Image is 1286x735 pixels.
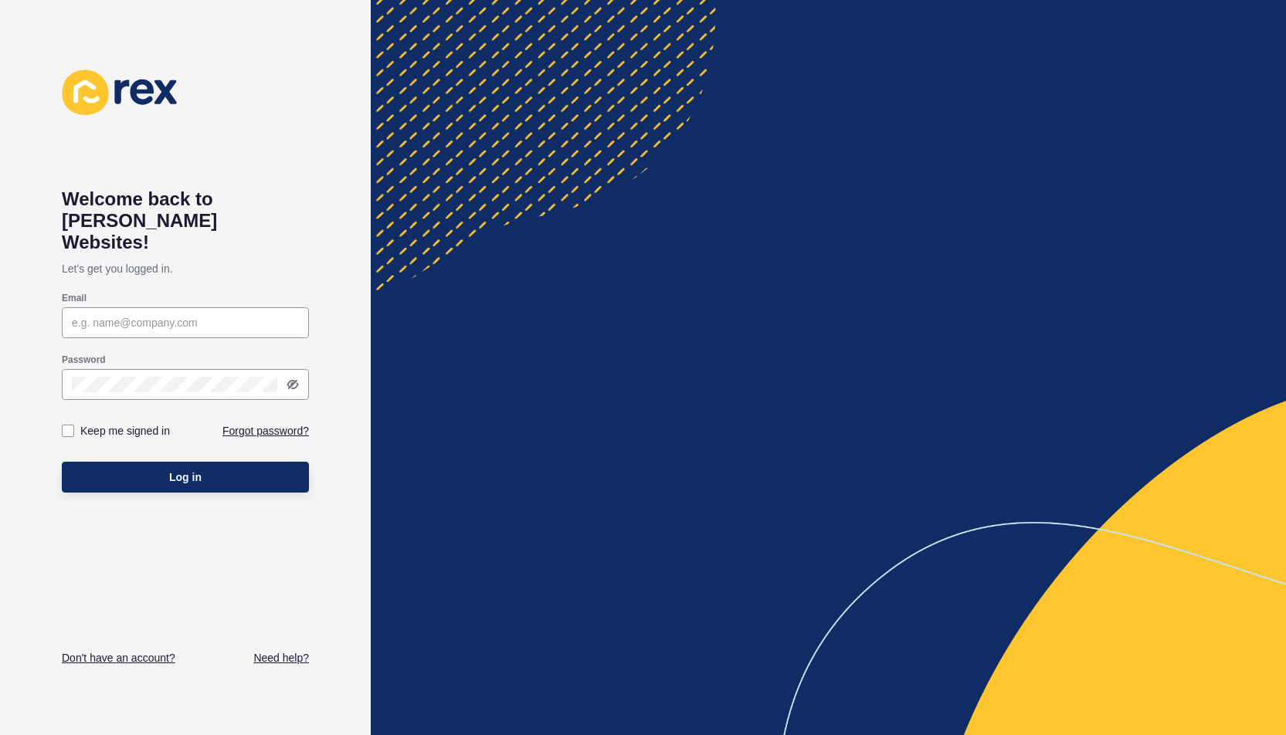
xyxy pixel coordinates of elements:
p: Let's get you logged in. [62,253,309,284]
label: Email [62,292,87,304]
label: Password [62,354,106,366]
label: Keep me signed in [80,423,170,439]
input: e.g. name@company.com [72,315,299,330]
button: Log in [62,462,309,493]
a: Don't have an account? [62,650,175,666]
a: Need help? [253,650,309,666]
h1: Welcome back to [PERSON_NAME] Websites! [62,188,309,253]
a: Forgot password? [222,423,309,439]
span: Log in [169,469,202,485]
